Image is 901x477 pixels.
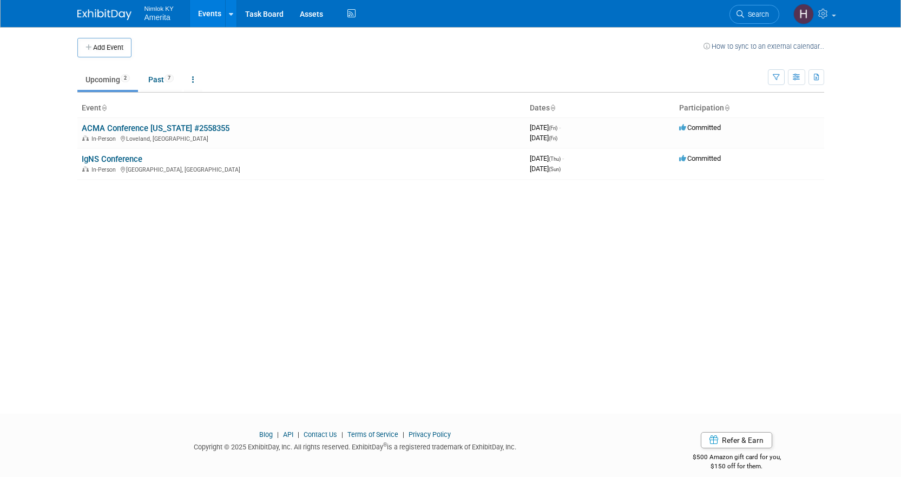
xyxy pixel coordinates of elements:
span: | [295,430,302,439]
span: Amerita [144,13,170,22]
span: Committed [679,154,721,162]
span: (Sun) [549,166,561,172]
a: Blog [259,430,273,439]
span: (Fri) [549,125,557,131]
img: ExhibitDay [77,9,131,20]
div: $150 off for them. [649,462,824,471]
a: Sort by Event Name [101,103,107,112]
span: - [562,154,564,162]
span: | [274,430,281,439]
div: $500 Amazon gift card for you, [649,446,824,471]
a: Privacy Policy [409,430,451,439]
span: | [339,430,346,439]
a: Contact Us [304,430,337,439]
a: Sort by Start Date [550,103,555,112]
th: Dates [525,99,675,117]
a: Refer & Earn [701,432,772,448]
span: (Fri) [549,135,557,141]
span: (Thu) [549,156,561,162]
a: Terms of Service [347,430,398,439]
div: [GEOGRAPHIC_DATA], [GEOGRAPHIC_DATA] [82,165,521,173]
span: [DATE] [530,165,561,173]
img: In-Person Event [82,166,89,172]
a: How to sync to an external calendar... [703,42,824,50]
span: Nimlok KY [144,2,174,14]
img: In-Person Event [82,135,89,141]
span: [DATE] [530,154,564,162]
span: [DATE] [530,123,561,132]
button: Add Event [77,38,131,57]
th: Participation [675,99,824,117]
img: Hannah Durbin [793,4,814,24]
span: Committed [679,123,721,132]
span: | [400,430,407,439]
span: In-Person [91,166,119,173]
a: Sort by Participation Type [724,103,729,112]
sup: ® [383,442,387,448]
div: Copyright © 2025 ExhibitDay, Inc. All rights reserved. ExhibitDay is a registered trademark of Ex... [77,440,634,452]
div: Loveland, [GEOGRAPHIC_DATA] [82,134,521,142]
span: [DATE] [530,134,557,142]
a: Search [729,5,779,24]
span: 7 [165,74,174,82]
a: API [283,430,293,439]
span: In-Person [91,135,119,142]
a: IgNS Conference [82,154,142,164]
a: Past7 [140,69,182,90]
span: 2 [121,74,130,82]
span: Search [744,10,769,18]
a: ACMA Conference [US_STATE] #2558355 [82,123,229,133]
a: Upcoming2 [77,69,138,90]
th: Event [77,99,525,117]
span: - [559,123,561,132]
